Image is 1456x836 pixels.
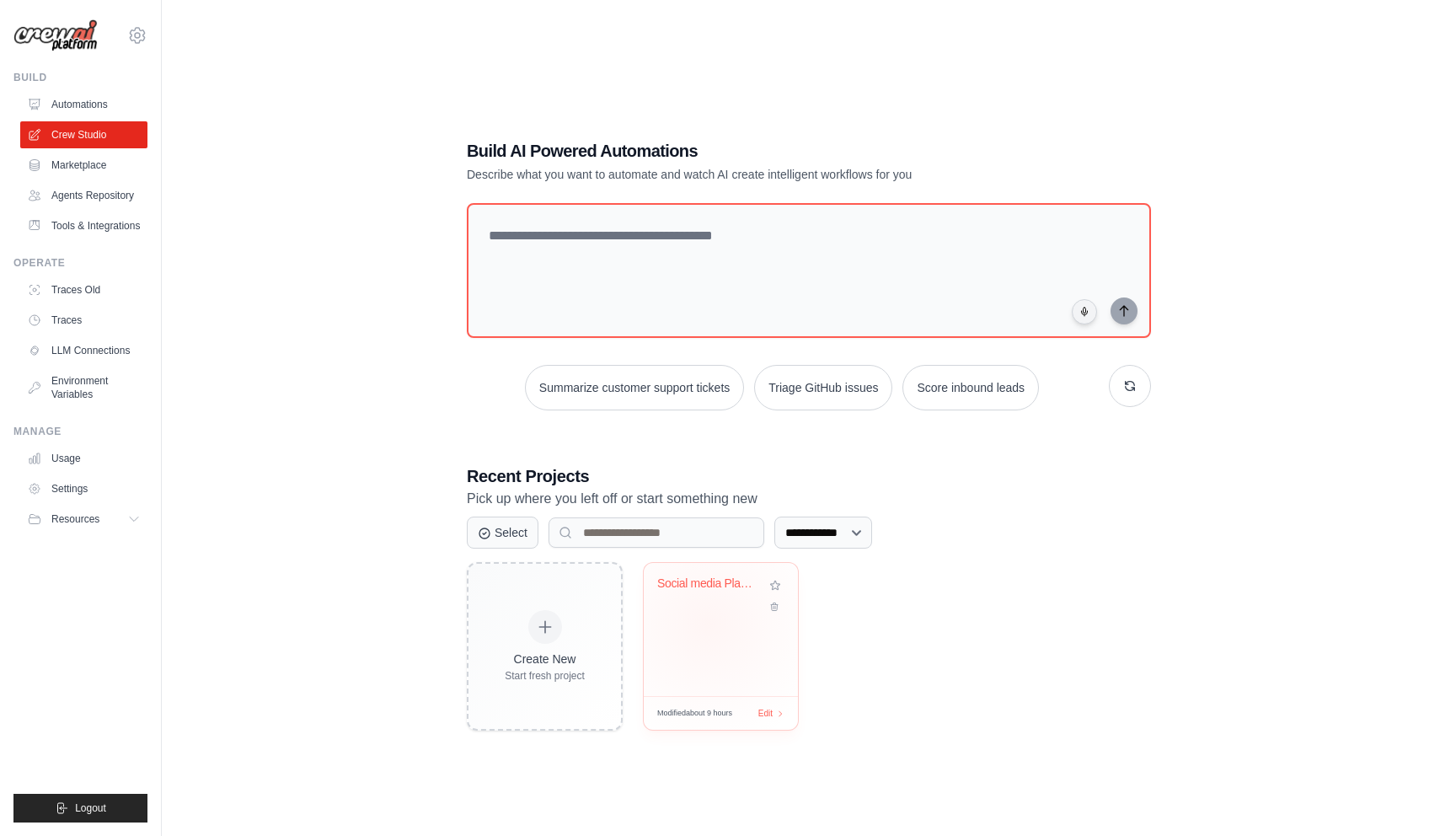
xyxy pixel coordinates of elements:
[20,307,147,334] a: Traces
[75,801,106,815] span: Logout
[20,445,147,472] a: Usage
[13,425,147,438] div: Manage
[754,365,892,410] button: Triage GitHub issues
[467,464,1151,488] h3: Recent Projects
[525,365,744,410] button: Summarize customer support tickets
[20,475,147,502] a: Settings
[20,152,147,179] a: Marketplace
[13,19,98,52] img: Logo
[1072,299,1097,324] button: Click to speak your automation idea
[902,365,1039,410] button: Score inbound leads
[20,276,147,303] a: Traces Old
[467,488,1151,510] p: Pick up where you left off or start something new
[467,139,1033,163] h1: Build AI Powered Automations
[20,91,147,118] a: Automations
[20,337,147,364] a: LLM Connections
[467,517,538,549] button: Select
[505,669,585,683] div: Start fresh project
[13,71,147,84] div: Build
[20,121,147,148] a: Crew Studio
[758,707,773,720] span: Edit
[766,598,784,615] button: Delete project
[13,256,147,270] div: Operate
[657,708,732,720] span: Modified about 9 hours
[467,166,1033,183] p: Describe what you want to automate and watch AI create intelligent workflows for you
[766,576,784,595] button: Add to favorites
[657,576,759,592] div: Social media Planner
[20,506,147,533] button: Resources
[13,794,147,823] button: Logout
[20,182,147,209] a: Agents Repository
[505,651,585,667] div: Create New
[20,367,147,408] a: Environment Variables
[20,212,147,239] a: Tools & Integrations
[1109,365,1151,407] button: Get new suggestions
[51,512,99,526] span: Resources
